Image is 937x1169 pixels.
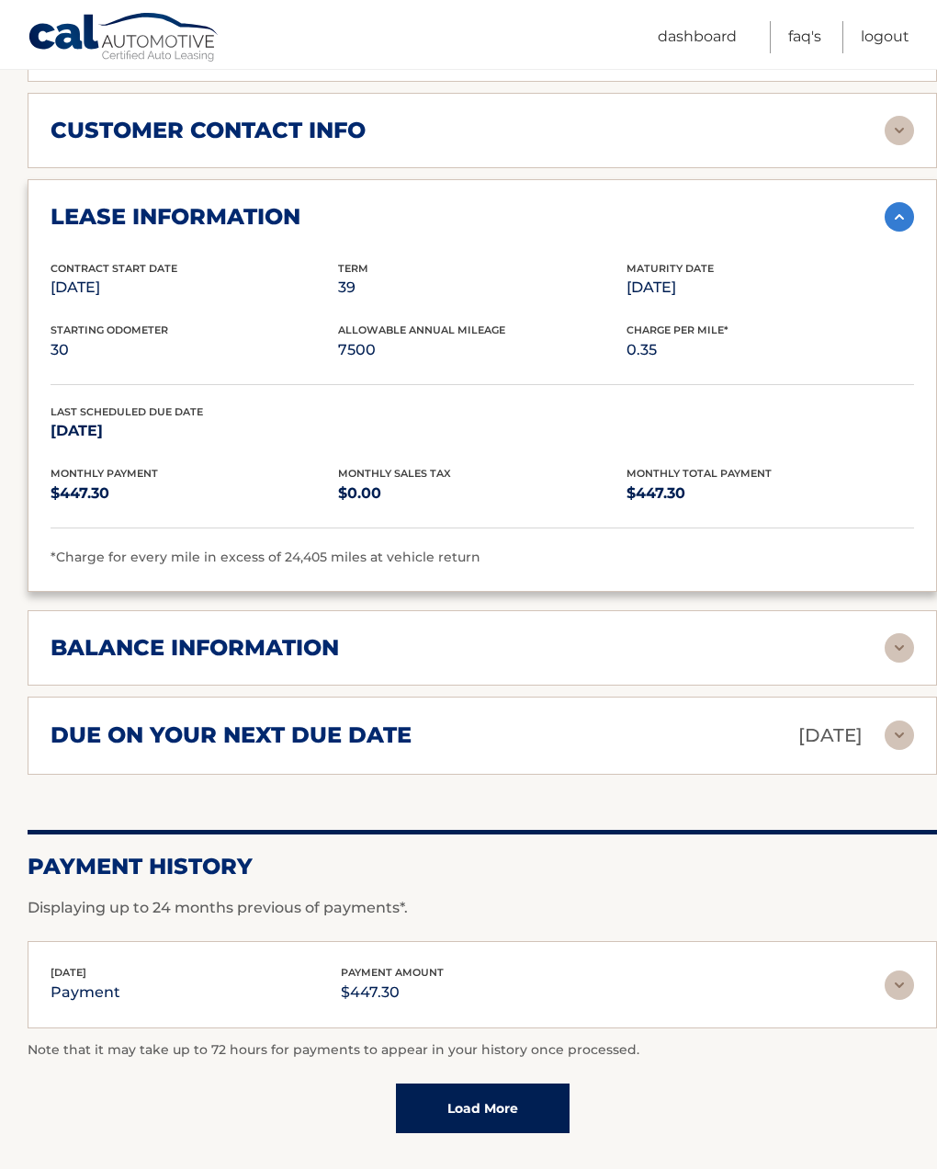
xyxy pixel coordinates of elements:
[28,853,937,880] h2: Payment History
[338,323,505,336] span: Allowable Annual Mileage
[51,405,203,418] span: Last Scheduled Due Date
[51,275,338,301] p: [DATE]
[861,21,909,53] a: Logout
[627,467,772,480] span: Monthly Total Payment
[28,897,937,919] p: Displaying up to 24 months previous of payments*.
[341,980,444,1005] p: $447.30
[885,202,914,232] img: accordion-active.svg
[885,721,914,750] img: accordion-rest.svg
[798,720,863,752] p: [DATE]
[658,21,737,53] a: Dashboard
[396,1084,570,1133] a: Load More
[28,12,220,65] a: Cal Automotive
[51,203,300,231] h2: lease information
[338,337,626,363] p: 7500
[338,467,451,480] span: Monthly Sales Tax
[788,21,821,53] a: FAQ's
[51,117,366,144] h2: customer contact info
[51,481,338,506] p: $447.30
[51,323,168,336] span: Starting Odometer
[51,980,120,1005] p: payment
[338,275,626,301] p: 39
[28,1039,937,1061] p: Note that it may take up to 72 hours for payments to appear in your history once processed.
[341,966,444,979] span: payment amount
[51,634,339,662] h2: balance information
[51,549,480,565] span: *Charge for every mile in excess of 24,405 miles at vehicle return
[627,262,714,275] span: Maturity Date
[885,116,914,145] img: accordion-rest.svg
[51,418,338,444] p: [DATE]
[338,262,368,275] span: Term
[885,633,914,663] img: accordion-rest.svg
[627,481,914,506] p: $447.30
[885,970,914,1000] img: accordion-rest.svg
[627,323,728,336] span: Charge Per Mile*
[51,337,338,363] p: 30
[627,275,914,301] p: [DATE]
[627,337,914,363] p: 0.35
[51,467,158,480] span: Monthly Payment
[51,721,412,749] h2: due on your next due date
[338,481,626,506] p: $0.00
[51,262,177,275] span: Contract Start Date
[51,966,86,979] span: [DATE]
